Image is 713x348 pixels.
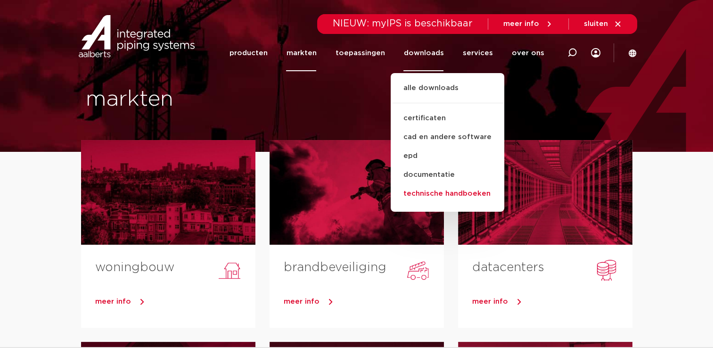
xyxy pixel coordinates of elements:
[503,20,553,28] a: meer info
[333,19,473,28] span: NIEUW: myIPS is beschikbaar
[391,128,504,147] a: cad en andere software
[472,261,544,273] a: datacenters
[391,184,504,203] a: technische handboeken
[335,35,385,71] a: toepassingen
[391,147,504,166] a: epd
[284,295,444,309] a: meer info
[584,20,608,27] span: sluiten
[403,35,443,71] a: downloads
[229,35,544,71] nav: Menu
[284,298,320,305] span: meer info
[284,261,386,273] a: brandbeveiliging
[86,84,352,115] h1: markten
[95,261,174,273] a: woningbouw
[95,298,131,305] span: meer info
[286,35,316,71] a: markten
[511,35,544,71] a: over ons
[472,295,632,309] a: meer info
[503,20,539,27] span: meer info
[472,298,508,305] span: meer info
[462,35,492,71] a: services
[391,83,504,103] a: alle downloads
[591,34,600,72] div: my IPS
[391,166,504,184] a: documentatie
[584,20,622,28] a: sluiten
[95,295,255,309] a: meer info
[229,35,267,71] a: producten
[391,109,504,128] a: certificaten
